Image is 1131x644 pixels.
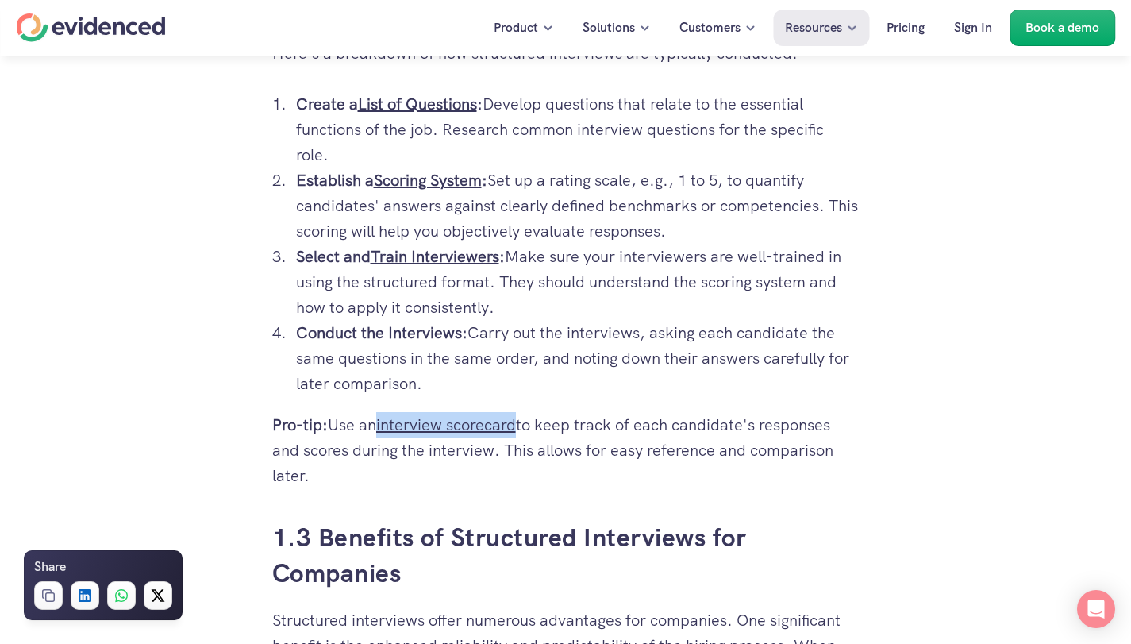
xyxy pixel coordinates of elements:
a: Scoring System [374,170,482,191]
strong: Establish a [296,170,374,191]
a: Home [16,13,165,42]
strong: Select and [296,246,371,267]
p: Develop questions that relate to the essential functions of the job. Research common interview qu... [296,91,860,168]
p: Solutions [583,17,635,38]
a: Sign In [942,10,1004,46]
p: Carry out the interviews, asking each candidate the same questions in the same order, and noting ... [296,320,860,396]
p: Sign In [954,17,992,38]
a: interview scorecard [376,415,516,435]
a: Pricing [875,10,937,46]
a: Book a demo [1010,10,1115,46]
p: Customers [679,17,741,38]
p: Pricing [887,17,925,38]
h6: Share [34,557,66,577]
div: Open Intercom Messenger [1077,590,1115,628]
a: 1.3 Benefits of Structured Interviews for Companies [272,521,753,590]
p: Set up a rating scale, e.g., 1 to 5, to quantify candidates' answers against clearly defined benc... [296,168,860,244]
p: Resources [785,17,842,38]
strong: Conduct the Interviews: [296,322,467,343]
strong: : [482,170,487,191]
strong: : [499,246,505,267]
p: Make sure your interviewers are well-trained in using the structured format. They should understa... [296,244,860,320]
p: Book a demo [1025,17,1099,38]
p: Product [494,17,538,38]
strong: Pro-tip: [272,415,328,435]
a: Train Interviewers [371,246,499,267]
p: Use an to keep track of each candidate's responses and scores during the interview. This allows f... [272,412,860,488]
